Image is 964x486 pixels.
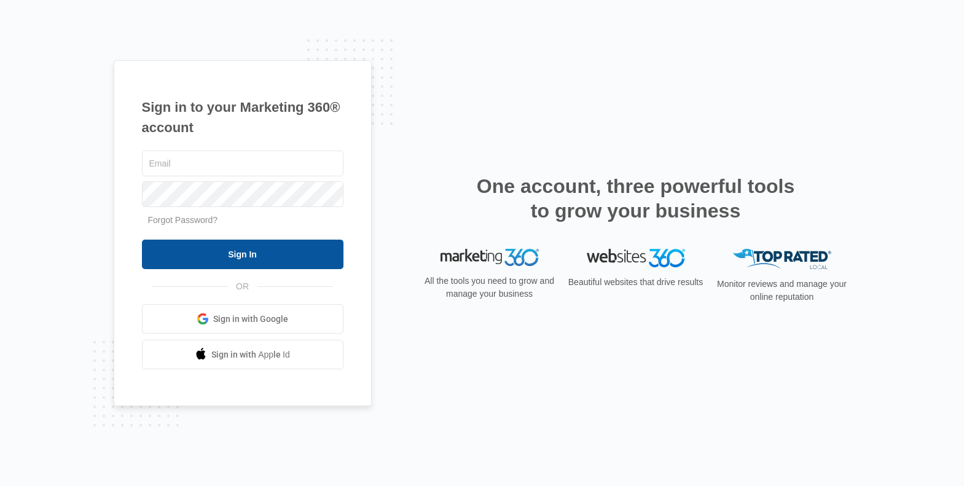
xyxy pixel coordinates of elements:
[142,240,343,269] input: Sign In
[142,340,343,369] a: Sign in with Apple Id
[473,174,799,223] h2: One account, three powerful tools to grow your business
[148,215,218,225] a: Forgot Password?
[142,151,343,176] input: Email
[567,276,705,289] p: Beautiful websites that drive results
[142,97,343,138] h1: Sign in to your Marketing 360® account
[213,313,288,326] span: Sign in with Google
[733,249,831,269] img: Top Rated Local
[421,275,558,300] p: All the tools you need to grow and manage your business
[227,280,257,293] span: OR
[142,304,343,334] a: Sign in with Google
[587,249,685,267] img: Websites 360
[441,249,539,266] img: Marketing 360
[713,278,851,304] p: Monitor reviews and manage your online reputation
[211,348,290,361] span: Sign in with Apple Id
